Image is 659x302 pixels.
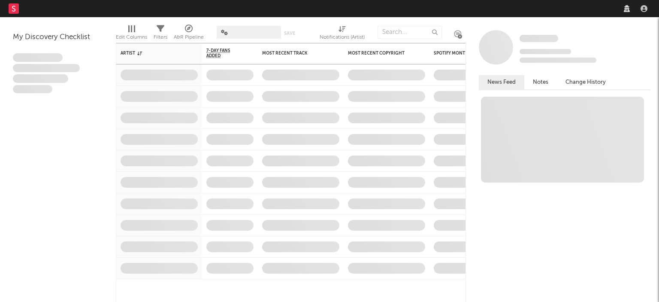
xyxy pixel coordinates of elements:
[320,32,365,43] div: Notifications (Artist)
[116,21,147,46] div: Edit Columns
[524,75,557,89] button: Notes
[520,34,558,43] a: Some Artist
[479,75,524,89] button: News Feed
[284,31,295,36] button: Save
[154,32,167,43] div: Filters
[520,58,596,63] span: 0 fans last week
[520,35,558,42] span: Some Artist
[13,53,63,62] span: Lorem ipsum dolor
[434,51,498,56] div: Spotify Monthly Listeners
[13,32,103,43] div: My Discovery Checklist
[320,21,365,46] div: Notifications (Artist)
[520,49,571,54] span: Tracking Since: [DATE]
[116,32,147,43] div: Edit Columns
[13,85,52,94] span: Aliquam viverra
[13,74,68,83] span: Praesent ac interdum
[174,21,204,46] div: A&R Pipeline
[378,26,442,39] input: Search...
[154,21,167,46] div: Filters
[13,64,80,73] span: Integer aliquet in purus et
[557,75,614,89] button: Change History
[348,51,412,56] div: Most Recent Copyright
[121,51,185,56] div: Artist
[174,32,204,43] div: A&R Pipeline
[206,48,241,58] span: 7-Day Fans Added
[262,51,326,56] div: Most Recent Track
